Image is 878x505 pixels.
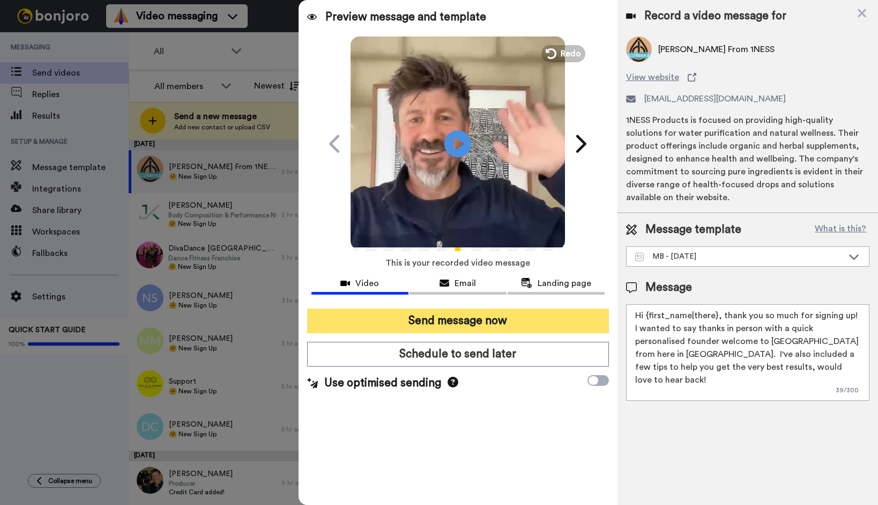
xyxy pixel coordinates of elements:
button: What is this? [812,222,869,238]
span: View website [626,71,679,84]
button: Send message now [307,309,609,333]
span: Message template [645,222,741,238]
span: [EMAIL_ADDRESS][DOMAIN_NAME] [644,92,786,105]
button: Schedule to send later [307,342,609,367]
img: Message-temps.svg [635,253,644,261]
span: Landing page [538,277,591,290]
span: Video [355,277,379,290]
span: Email [455,277,476,290]
span: Message [645,280,692,296]
span: This is your recorded video message [385,251,530,275]
a: View website [626,71,869,84]
textarea: Hi {first_name|there}, thank you so much for signing up! I wanted to say thanks in person with a ... [626,304,869,401]
span: Use optimised sending [324,375,441,391]
div: 1NESS Products is focused on providing high-quality solutions for water purification and natural ... [626,114,869,204]
div: MB - [DATE] [635,251,843,262]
